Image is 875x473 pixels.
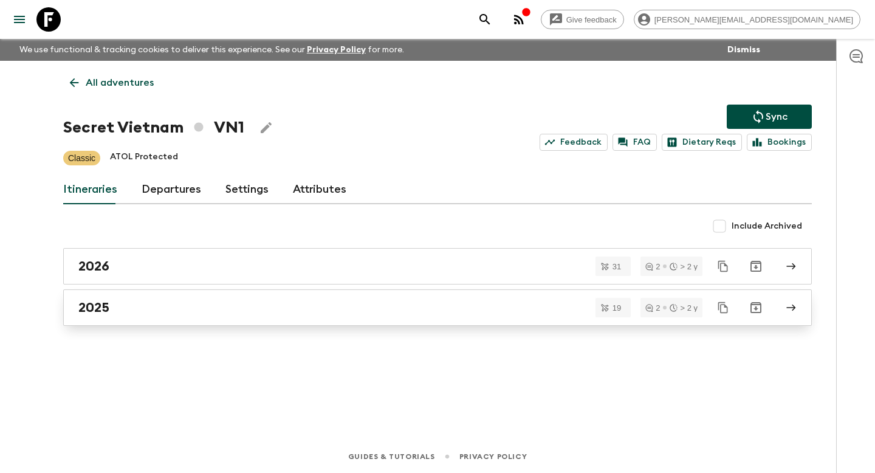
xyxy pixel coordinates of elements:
p: ATOL Protected [110,151,178,165]
a: Guides & Tutorials [348,450,435,463]
span: 31 [605,263,628,271]
span: Include Archived [732,220,802,232]
a: All adventures [63,71,160,95]
button: Duplicate [712,255,734,277]
h2: 2025 [78,300,109,316]
span: [PERSON_NAME][EMAIL_ADDRESS][DOMAIN_NAME] [648,15,860,24]
a: Itineraries [63,175,117,204]
button: Archive [744,295,768,320]
a: Feedback [540,134,608,151]
a: Privacy Policy [307,46,366,54]
p: Classic [68,152,95,164]
a: Settings [225,175,269,204]
a: Bookings [747,134,812,151]
div: 2 [645,263,660,271]
a: 2026 [63,248,812,285]
button: Edit Adventure Title [254,116,278,140]
button: menu [7,7,32,32]
a: FAQ [612,134,657,151]
p: We use functional & tracking cookies to deliver this experience. See our for more. [15,39,409,61]
h1: Secret Vietnam VN1 [63,116,244,140]
button: Sync adventure departures to the booking engine [727,105,812,129]
a: Privacy Policy [459,450,527,463]
div: > 2 y [670,304,698,312]
a: Attributes [293,175,346,204]
p: All adventures [86,75,154,90]
button: search adventures [473,7,497,32]
span: 19 [605,304,628,312]
a: 2025 [63,289,812,326]
h2: 2026 [78,258,109,274]
a: Departures [142,175,201,204]
span: Give feedback [560,15,623,24]
button: Duplicate [712,297,734,319]
button: Archive [744,254,768,278]
p: Sync [766,109,787,124]
a: Give feedback [541,10,624,29]
a: Dietary Reqs [662,134,742,151]
button: Dismiss [724,41,763,58]
div: > 2 y [670,263,698,271]
div: [PERSON_NAME][EMAIL_ADDRESS][DOMAIN_NAME] [634,10,860,29]
div: 2 [645,304,660,312]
